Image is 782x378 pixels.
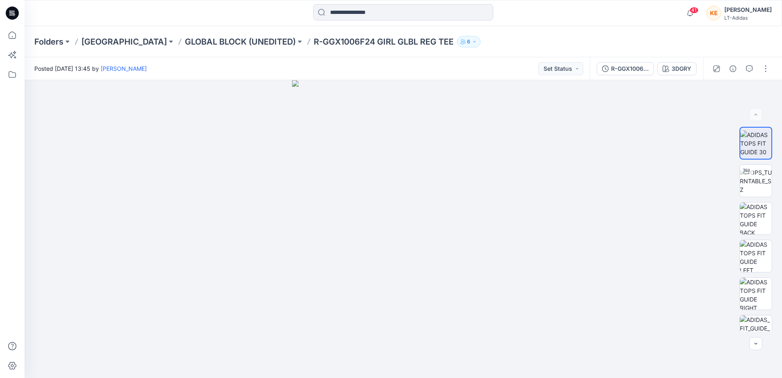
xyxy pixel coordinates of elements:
[740,202,772,234] img: ADIDAS TOPS FIT GUIDE BACK
[724,5,772,15] div: [PERSON_NAME]
[101,65,147,72] a: [PERSON_NAME]
[740,315,772,347] img: ADIDAS_FIT_GUIDE_TOPS_FLASH
[657,62,697,75] button: 3DGRY
[34,64,147,73] span: Posted [DATE] 13:45 by
[292,80,515,378] img: eyJhbGciOiJIUzI1NiIsImtpZCI6IjAiLCJzbHQiOiJzZXMiLCJ0eXAiOiJKV1QifQ.eyJkYXRhIjp7InR5cGUiOiJzdG9yYW...
[726,62,739,75] button: Details
[740,130,771,156] img: ADIDAS TOPS FIT GUIDE 30
[724,15,772,21] div: LT-Adidas
[740,278,772,310] img: ADIDAS TOPS FIT GUIDE RIGHT
[34,36,63,47] a: Folders
[597,62,654,75] button: R-GGX1006F24 GIRL GLBL REG TEE
[611,64,649,73] div: R-GGX1006F24 GIRL GLBL REG TEE
[314,36,454,47] p: R-GGX1006F24 GIRL GLBL REG TEE
[740,240,772,272] img: ADIDAS TOPS FIT GUIDE LEFT
[706,6,721,20] div: KE
[457,36,481,47] button: 6
[467,37,470,46] p: 6
[740,168,772,194] img: TOPS_TURNTABLE_SZ
[81,36,167,47] a: [GEOGRAPHIC_DATA]
[672,64,691,73] div: 3DGRY
[690,7,699,13] span: 41
[185,36,296,47] a: GLOBAL BLOCK (UNEDITED)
